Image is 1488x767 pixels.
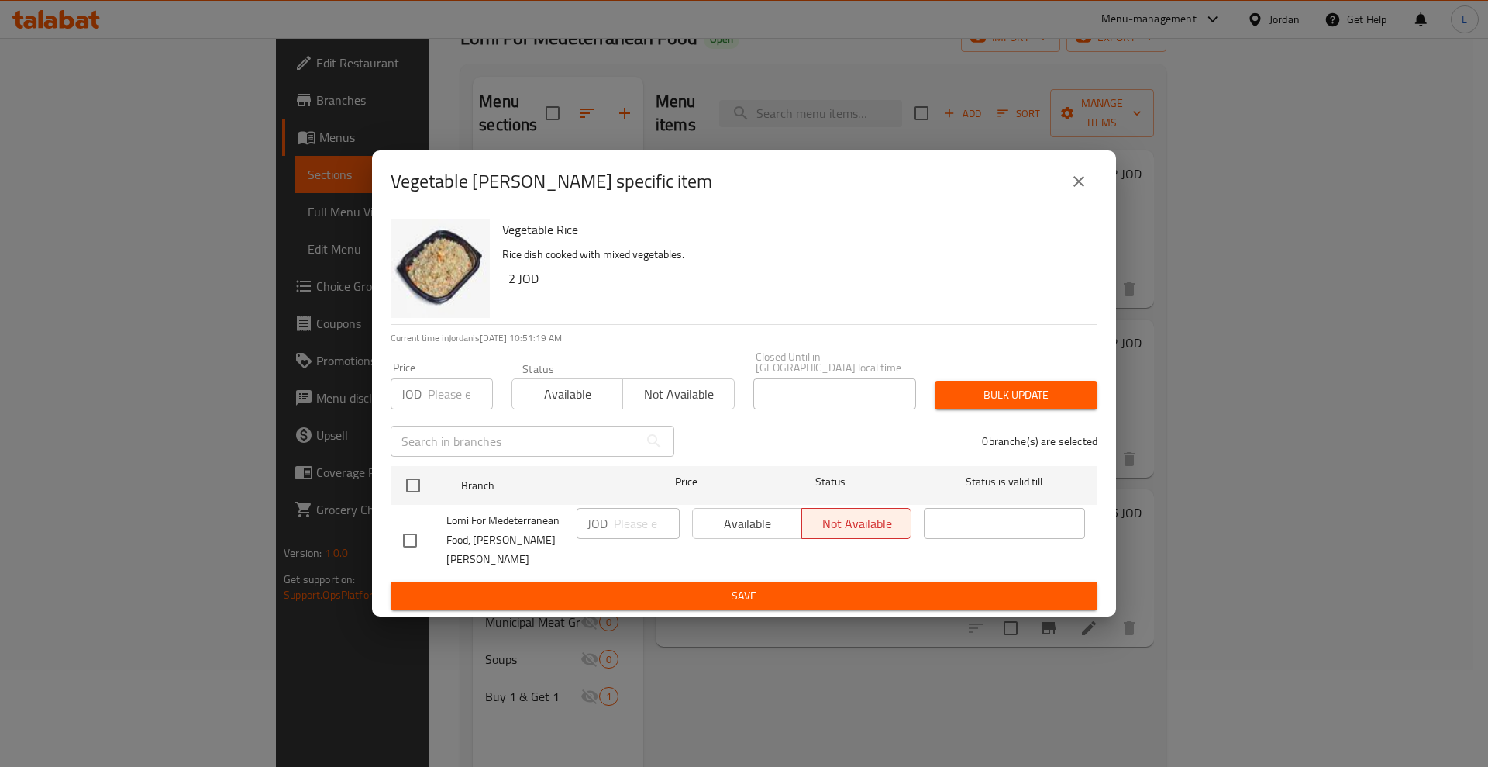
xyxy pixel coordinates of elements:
[461,476,622,496] span: Branch
[635,472,738,492] span: Price
[391,426,639,457] input: Search in branches
[622,378,734,409] button: Not available
[428,378,493,409] input: Please enter price
[391,169,712,194] h2: Vegetable [PERSON_NAME] specific item
[446,511,564,569] span: Lomi For Medeterranean Food, [PERSON_NAME] - [PERSON_NAME]
[401,385,422,403] p: JOD
[750,472,911,492] span: Status
[614,508,680,539] input: Please enter price
[391,219,490,318] img: Vegetable Rice
[982,434,1097,449] p: 0 branche(s) are selected
[391,582,1097,610] button: Save
[947,385,1085,405] span: Bulk update
[391,331,1097,345] p: Current time in Jordan is [DATE] 10:51:19 AM
[502,219,1085,240] h6: Vegetable Rice
[1060,163,1097,200] button: close
[629,383,728,406] span: Not available
[403,586,1085,606] span: Save
[511,378,623,409] button: Available
[518,383,617,406] span: Available
[502,245,1085,264] p: Rice dish cooked with mixed vegetables.
[935,381,1097,409] button: Bulk update
[587,514,608,533] p: JOD
[508,268,1085,289] h6: 2 JOD
[924,472,1085,492] span: Status is valid till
